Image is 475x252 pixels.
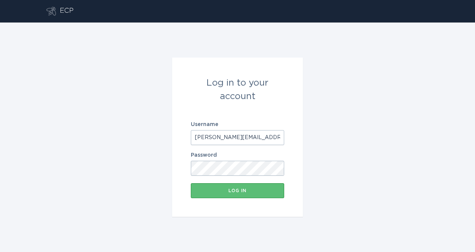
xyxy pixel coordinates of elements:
[46,7,56,16] button: Go to dashboard
[191,122,284,127] label: Username
[195,188,280,193] div: Log in
[60,7,74,16] div: ECP
[191,183,284,198] button: Log in
[191,76,284,103] div: Log in to your account
[191,153,284,158] label: Password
